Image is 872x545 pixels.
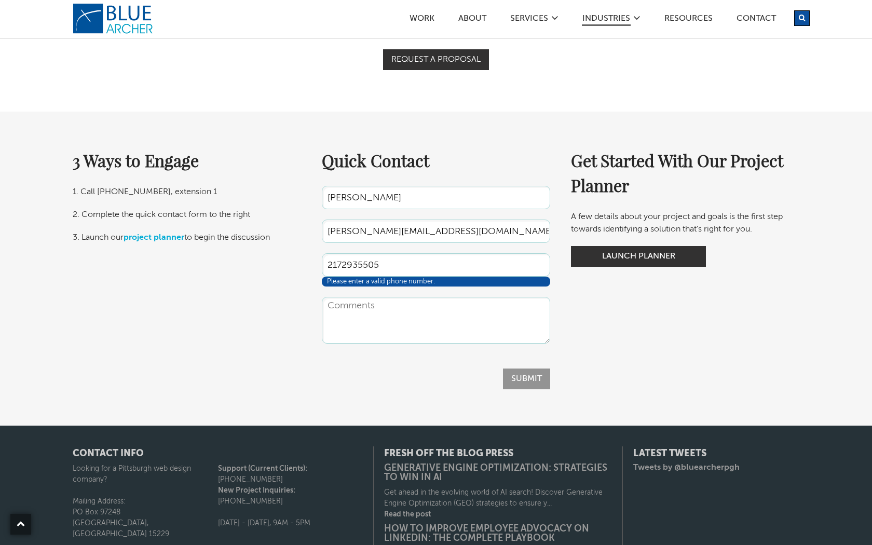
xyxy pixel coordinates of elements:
a: Work [409,15,435,25]
p: 1. Call [PHONE_NUMBER], extension 1 [73,186,301,198]
a: Request a proposal [383,49,489,70]
input: Name * [322,186,550,209]
a: ABOUT [458,15,487,25]
h2: Get Started With Our Project Planner [571,148,799,198]
a: Industries [582,15,631,26]
a: Resources [664,15,713,25]
input: Email * [322,220,550,243]
a: logo [73,3,156,34]
h2: Quick Contact [322,148,550,173]
a: Generative Engine Optimization: Strategies to Win in AI [384,464,612,482]
h2: 3 Ways to Engage [73,148,301,173]
h4: CONTACT INFO [73,449,363,458]
a: SERVICES [510,15,549,25]
a: How to Improve Employee Advocacy on LinkedIn: The Complete Playbook [384,524,612,543]
p: [PHONE_NUMBER] [218,485,363,507]
h4: Fresh Off the Blog Press [384,449,612,458]
p: A few details about your project and goals is the first step towards identifying a solution that'... [571,211,799,236]
a: Launch Planner [571,246,706,267]
p: 3. Launch our to begin the discussion [73,231,301,244]
strong: Support (Current Clients): [218,465,307,472]
a: Read the post [384,509,612,520]
input: Submit [503,369,550,389]
input: Phone * [322,253,550,277]
p: Looking for a Pittsburgh web design company? [73,464,218,485]
p: Get ahead in the evolving world of AI search! Discover Generative Engine Optimization (GEO) strat... [384,487,612,509]
a: Tweets by @bluearcherpgh [633,464,740,472]
p: 2. Complete the quick contact form to the right [73,209,301,221]
strong: New Project Inquiries: [218,487,295,494]
a: Contact [736,15,776,25]
p: [PHONE_NUMBER] [218,464,363,485]
p: [DATE] - [DATE], 9AM - 5PM [218,518,363,529]
h4: Latest Tweets [633,449,799,458]
div: Please enter a valid phone number. [322,277,550,287]
p: Mailing Address: PO Box 97248 [GEOGRAPHIC_DATA], [GEOGRAPHIC_DATA] 15229 [73,496,218,540]
a: project planner [124,234,184,242]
